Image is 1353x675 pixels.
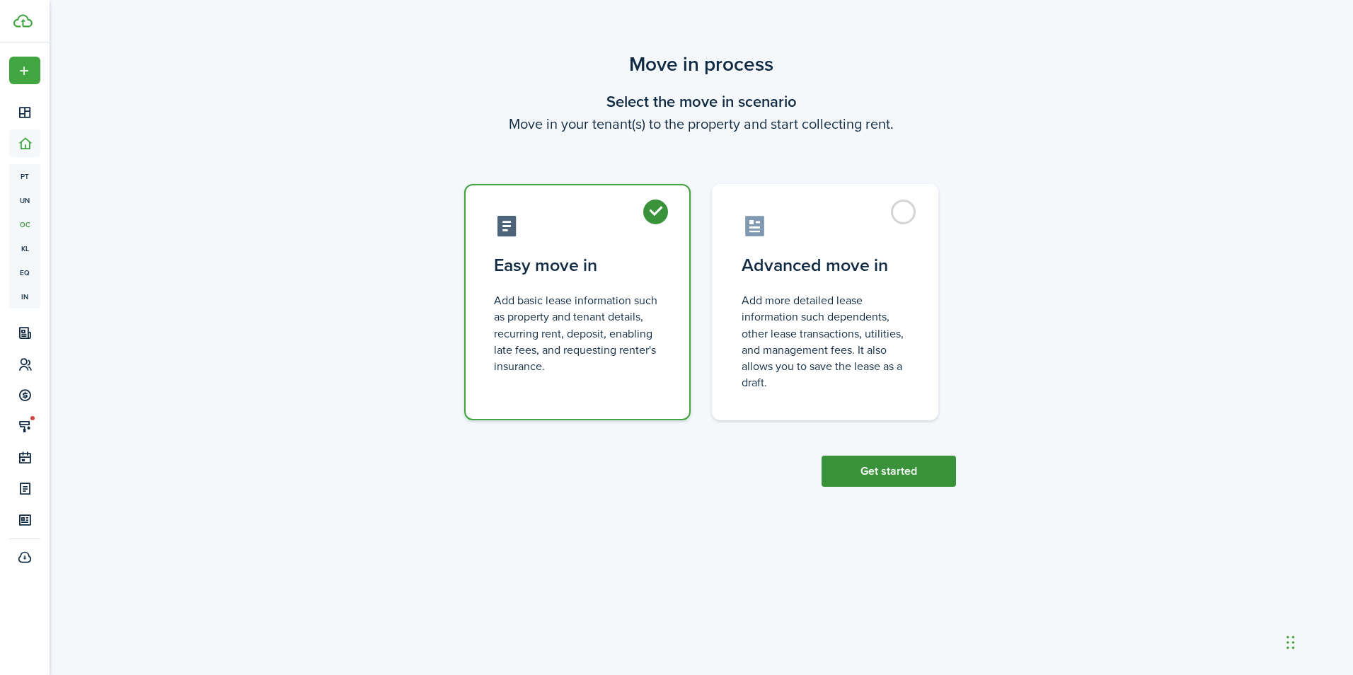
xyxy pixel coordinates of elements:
a: oc [9,212,40,236]
iframe: Chat Widget [1117,522,1353,675]
a: in [9,284,40,308]
img: TenantCloud [13,14,33,28]
control-radio-card-description: Add basic lease information such as property and tenant details, recurring rent, deposit, enablin... [494,292,661,374]
control-radio-card-description: Add more detailed lease information such dependents, other lease transactions, utilities, and man... [742,292,909,391]
a: un [9,188,40,212]
a: pt [9,164,40,188]
control-radio-card-title: Easy move in [494,253,661,278]
a: kl [9,236,40,260]
wizard-step-header-description: Move in your tenant(s) to the property and start collecting rent. [447,113,956,134]
control-radio-card-title: Advanced move in [742,253,909,278]
div: Drag [1286,621,1295,664]
a: eq [9,260,40,284]
button: Open menu [9,57,40,84]
scenario-title: Move in process [447,50,956,79]
button: Get started [822,456,956,487]
wizard-step-header-title: Select the move in scenario [447,90,956,113]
